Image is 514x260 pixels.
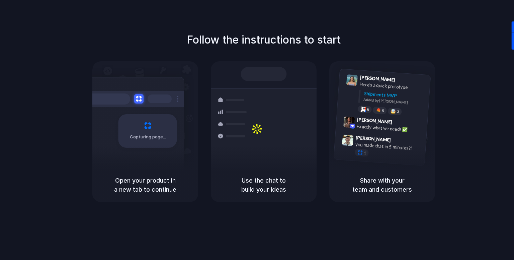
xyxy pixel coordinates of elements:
h5: Open your product in a new tab to continue [100,176,190,194]
span: 3 [397,110,399,114]
span: 1 [364,151,366,155]
span: [PERSON_NAME] [360,74,395,83]
div: Here's a quick prototype [359,81,426,92]
h5: Use the chat to build your ideas [219,176,309,194]
span: 9:41 AM [397,77,411,85]
div: Exactly what we need! ✅ [356,123,423,134]
div: Shipments MVP [364,90,426,101]
h1: Follow the instructions to start [187,32,341,48]
span: Capturing page [130,134,167,140]
div: Added by [PERSON_NAME] [363,97,425,107]
span: 9:47 AM [393,137,407,145]
span: [PERSON_NAME] [356,134,391,144]
span: [PERSON_NAME] [357,116,392,126]
div: you made that in 5 minutes?! [355,141,422,152]
span: 5 [382,109,384,113]
div: 🤯 [391,109,396,114]
span: 8 [367,108,369,112]
span: 9:42 AM [394,119,408,127]
h5: Share with your team and customers [337,176,427,194]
